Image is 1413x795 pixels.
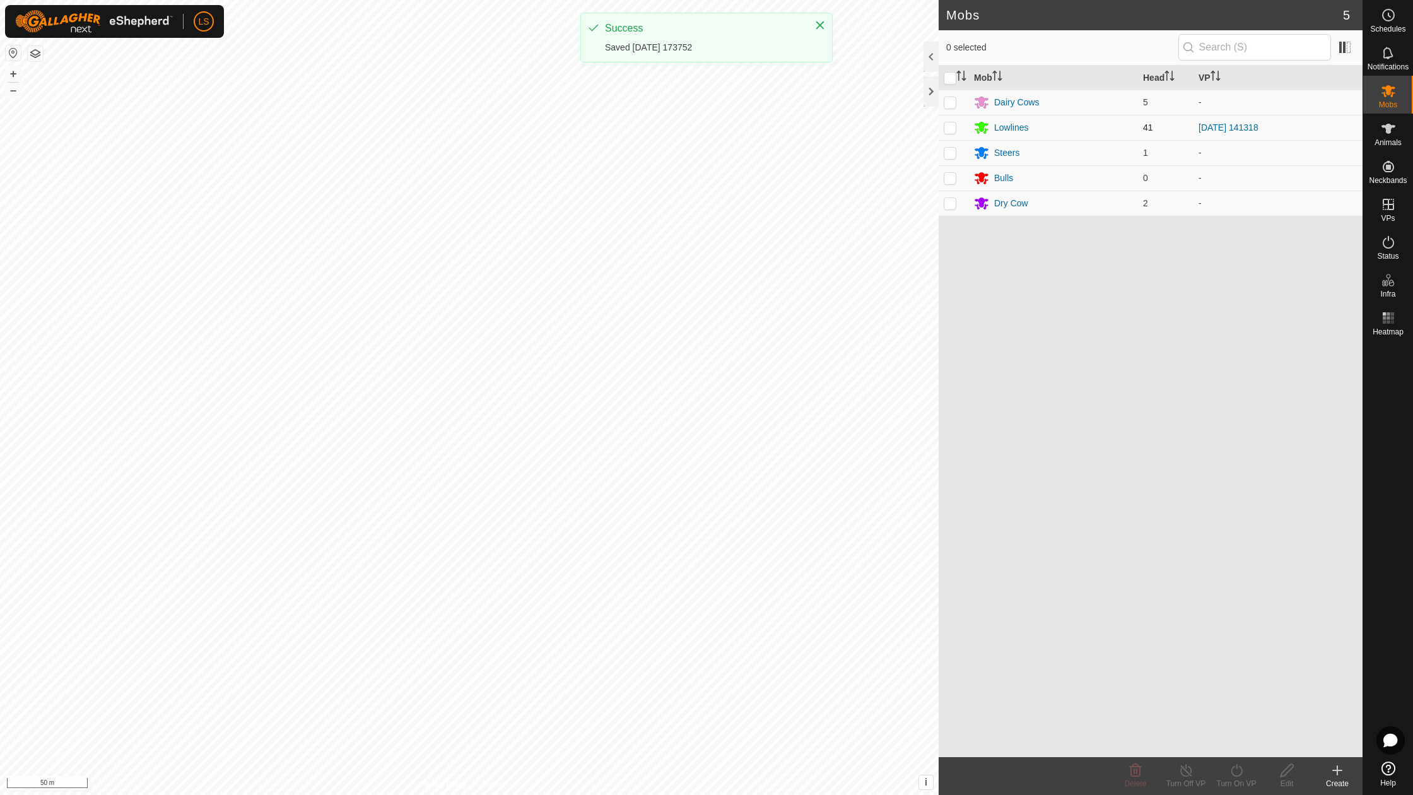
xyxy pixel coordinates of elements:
[1379,101,1397,109] span: Mobs
[1143,148,1148,158] span: 1
[1193,165,1363,191] td: -
[1369,177,1407,184] span: Neckbands
[6,66,21,81] button: +
[482,779,519,790] a: Contact Us
[1312,778,1363,789] div: Create
[1199,122,1258,132] a: [DATE] 141318
[1262,778,1312,789] div: Edit
[15,10,173,33] img: Gallagher Logo
[1125,779,1147,788] span: Delete
[605,41,802,54] div: Saved [DATE] 173752
[1143,198,1148,208] span: 2
[994,146,1019,160] div: Steers
[1193,191,1363,216] td: -
[1138,66,1193,90] th: Head
[1373,328,1404,336] span: Heatmap
[946,41,1178,54] span: 0 selected
[1178,34,1331,61] input: Search (S)
[1380,779,1396,787] span: Help
[1193,140,1363,165] td: -
[1143,122,1153,132] span: 41
[994,172,1013,185] div: Bulls
[994,121,1028,134] div: Lowlines
[198,15,209,28] span: LS
[1368,63,1409,71] span: Notifications
[994,96,1040,109] div: Dairy Cows
[1211,778,1262,789] div: Turn On VP
[1363,757,1413,792] a: Help
[919,775,933,789] button: i
[1380,290,1395,298] span: Infra
[1161,778,1211,789] div: Turn Off VP
[6,83,21,98] button: –
[1343,6,1350,25] span: 5
[992,73,1002,83] p-sorticon: Activate to sort
[28,46,43,61] button: Map Layers
[811,16,829,34] button: Close
[969,66,1138,90] th: Mob
[605,21,802,36] div: Success
[994,197,1028,210] div: Dry Cow
[1375,139,1402,146] span: Animals
[419,779,467,790] a: Privacy Policy
[925,777,927,787] span: i
[1381,215,1395,222] span: VPs
[6,45,21,61] button: Reset Map
[1164,73,1175,83] p-sorticon: Activate to sort
[1211,73,1221,83] p-sorticon: Activate to sort
[1377,252,1398,260] span: Status
[1193,66,1363,90] th: VP
[1193,90,1363,115] td: -
[1143,97,1148,107] span: 5
[956,73,966,83] p-sorticon: Activate to sort
[946,8,1343,23] h2: Mobs
[1143,173,1148,183] span: 0
[1370,25,1405,33] span: Schedules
